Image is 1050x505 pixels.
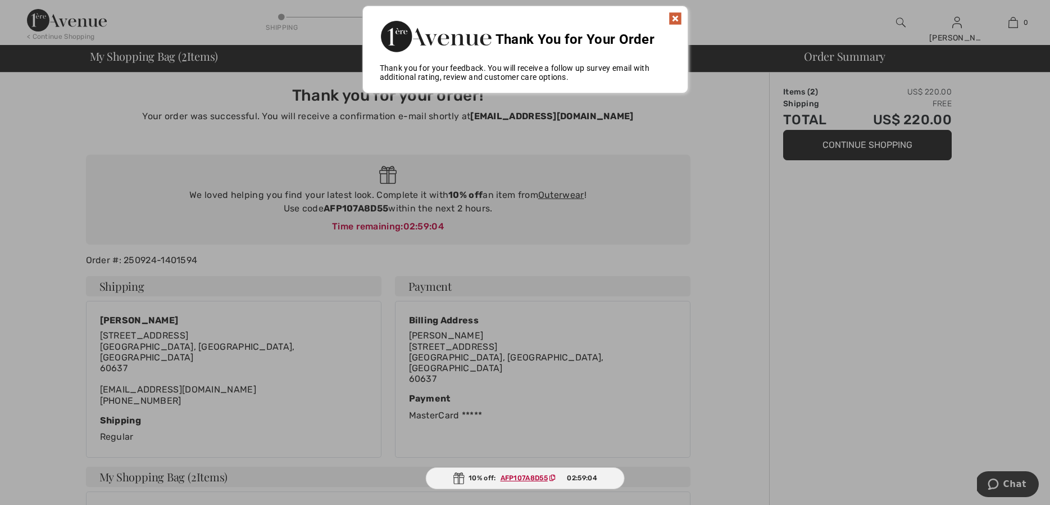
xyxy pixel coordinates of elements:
span: Thank You for Your Order [496,31,654,47]
img: Gift.svg [453,472,464,484]
div: Thank you for your feedback. You will receive a follow up survey email with additional rating, re... [363,64,688,82]
img: x [669,12,682,25]
span: 02:59:04 [567,473,597,483]
div: 10% off: [425,467,625,489]
span: Chat [26,8,49,18]
img: Thank You for Your Order [380,17,492,55]
ins: AFP107A8D55 [501,474,548,482]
